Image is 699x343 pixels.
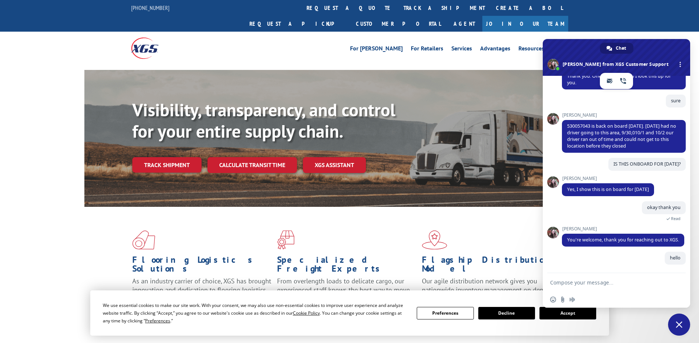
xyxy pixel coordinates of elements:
img: xgs-icon-flagship-distribution-model-red [422,230,447,250]
span: You're welcome, thank you for reaching out to XGS. [567,237,679,243]
h1: Flagship Distribution Model [422,255,561,277]
div: Cookie Consent Prompt [90,290,609,336]
div: Chat [600,43,633,54]
span: Chat [616,43,626,54]
a: Request a pickup [244,16,350,32]
a: Join Our Team [482,16,568,32]
a: Agent [446,16,482,32]
a: Resources [518,46,544,54]
a: Track shipment [132,157,202,173]
textarea: Compose your message... [550,279,667,286]
a: email [603,74,616,88]
span: [PERSON_NAME] [562,113,686,118]
span: Preferences [145,318,170,324]
span: [PERSON_NAME] [562,176,654,181]
button: Accept [539,307,596,319]
div: We use essential cookies to make our site work. With your consent, we may also use non-essential ... [103,301,408,325]
button: Decline [478,307,535,319]
span: Thank you. One moment while I look this up for you. [567,73,671,86]
span: Cookie Policy [293,310,320,316]
span: Audio message [569,297,575,303]
div: More channels [675,60,685,70]
span: [PERSON_NAME] [562,226,684,231]
span: IS THIS ONBOARD FOR [DATE]? [614,161,681,167]
a: Advantages [480,46,510,54]
div: Close chat [668,314,690,336]
span: 530057043 is back on board [DATE]. [DATE] had no driver going to this area, 9/30,010/1 and 10/2 o... [567,123,676,149]
a: For [PERSON_NAME] [350,46,403,54]
a: Calculate transit time [207,157,297,173]
img: xgs-icon-total-supply-chain-intelligence-red [132,230,155,250]
span: Send a file [560,297,566,303]
span: hello [670,255,681,261]
a: For Retailers [411,46,443,54]
a: [PHONE_NUMBER] [131,4,169,11]
span: Yes, I show this is on board for [DATE] [567,186,649,192]
a: Services [451,46,472,54]
a: Customer Portal [350,16,446,32]
b: Visibility, transparency, and control for your entire supply chain. [132,98,395,142]
span: okay thank you [647,204,681,211]
span: sure [671,98,681,104]
a: XGS ASSISTANT [303,157,366,173]
a: phone [616,74,630,88]
span: Read [671,216,681,221]
h1: Specialized Freight Experts [277,255,416,277]
span: As an industry carrier of choice, XGS has brought innovation and dedication to flooring logistics... [132,277,271,303]
span: Insert an emoji [550,297,556,303]
button: Preferences [417,307,473,319]
img: xgs-icon-focused-on-flooring-red [277,230,294,250]
span: Our agile distribution network gives you nationwide inventory management on demand. [422,277,558,294]
h1: Flooring Logistics Solutions [132,255,272,277]
p: From overlength loads to delicate cargo, our experienced staff knows the best way to move your fr... [277,277,416,310]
